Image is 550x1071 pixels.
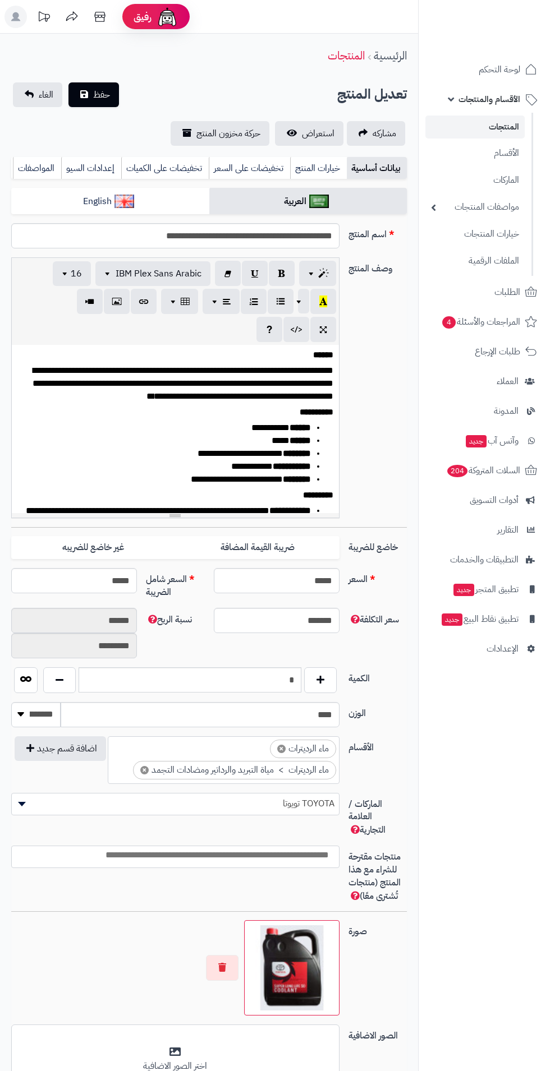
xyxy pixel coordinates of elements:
[116,267,201,280] span: IBM Plex Sans Arabic
[344,223,411,241] label: اسم المنتج
[134,10,152,24] span: رفيق
[425,457,543,484] a: السلات المتروكة204
[337,83,407,106] h2: تعديل المنتج
[61,157,121,179] a: إعدادات السيو
[425,168,525,192] a: الماركات
[344,702,411,720] label: الوزن
[39,88,53,101] span: الغاء
[425,279,543,306] a: الطلبات
[425,56,543,83] a: لوحة التحكم
[93,88,110,101] span: حفظ
[328,47,365,64] a: المنتجات
[459,91,520,107] span: الأقسام والمنتجات
[344,568,411,586] label: السعر
[133,761,336,779] li: ماء الرديترات > مياة التبريد والرداتير ومضادات التجمد
[11,188,209,215] a: English
[68,82,119,107] button: حفظ
[95,261,210,286] button: IBM Plex Sans Arabic
[425,368,543,395] a: العملاء
[344,257,411,275] label: وصف المنتج
[466,435,487,447] span: جديد
[209,157,290,179] a: تخفيضات على السعر
[425,635,543,662] a: الإعدادات
[11,793,340,815] span: TOYOTA تويوتا
[446,463,520,478] span: السلات المتروكة
[425,249,525,273] a: الملفات الرقمية
[344,1024,411,1042] label: الصور الاضافية
[344,667,411,685] label: الكمية
[344,920,411,938] label: صورة
[425,398,543,424] a: المدونة
[270,740,336,758] li: ماء الرديترات
[373,127,396,140] span: مشاركه
[196,127,260,140] span: حركة مخزون المنتج
[425,141,525,165] a: الأقسام
[302,127,334,140] span: استعراض
[140,766,149,774] span: ×
[425,222,525,246] a: خيارات المنتجات
[121,157,209,179] a: تخفيضات على الكميات
[71,267,82,280] span: 16
[447,465,467,477] span: 204
[53,261,91,286] button: 16
[344,536,411,554] label: خاضع للضريبة
[347,157,407,179] a: بيانات أساسية
[141,568,209,599] label: السعر شامل الضريبة
[425,546,543,573] a: التطبيقات والخدمات
[494,403,519,419] span: المدونة
[450,552,519,567] span: التطبيقات والخدمات
[425,308,543,335] a: المراجعات والأسئلة4
[11,536,175,559] label: غير خاضع للضريبه
[479,62,520,77] span: لوحة التحكم
[453,584,474,596] span: جديد
[452,581,519,597] span: تطبيق المتجر
[425,487,543,514] a: أدوات التسويق
[470,492,519,508] span: أدوات التسويق
[425,195,525,219] a: مواصفات المنتجات
[349,850,401,903] span: منتجات مقترحة للشراء مع هذا المنتج (منتجات تُشترى معًا)
[249,925,334,1010] img: 1738739883-Screenshot%202025-02-05%20101714-100x100.jpg
[15,736,106,761] button: اضافة قسم جديد
[425,606,543,633] a: تطبيق نقاط البيعجديد
[374,47,407,64] a: الرئيسية
[425,516,543,543] a: التقارير
[13,82,62,107] a: الغاء
[156,6,178,28] img: ai-face.png
[13,157,61,179] a: المواصفات
[494,284,520,300] span: الطلبات
[497,522,519,538] span: التقارير
[347,121,405,146] a: مشاركه
[425,427,543,454] a: وآتس آبجديد
[425,576,543,603] a: تطبيق المتجرجديد
[425,338,543,365] a: طلبات الإرجاع
[290,157,347,179] a: خيارات المنتج
[465,433,519,449] span: وآتس آب
[441,314,520,330] span: المراجعات والأسئلة
[175,536,339,559] label: ضريبة القيمة المضافة
[487,641,519,657] span: الإعدادات
[209,188,407,215] a: العربية
[114,195,134,208] img: English
[475,344,520,359] span: طلبات الإرجاع
[171,121,269,146] a: حركة مخزون المنتج
[349,797,386,837] span: الماركات / العلامة التجارية
[349,613,399,626] span: سعر التكلفة
[442,316,456,329] span: 4
[474,31,539,55] img: logo-2.png
[344,736,411,754] label: الأقسام
[309,195,329,208] img: العربية
[441,611,519,627] span: تطبيق نقاط البيع
[497,373,519,389] span: العملاء
[146,613,192,626] span: نسبة الربح
[30,6,58,31] a: تحديثات المنصة
[425,116,525,139] a: المنتجات
[275,121,343,146] a: استعراض
[277,745,286,753] span: ×
[442,613,462,626] span: جديد
[12,795,339,812] span: TOYOTA تويوتا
